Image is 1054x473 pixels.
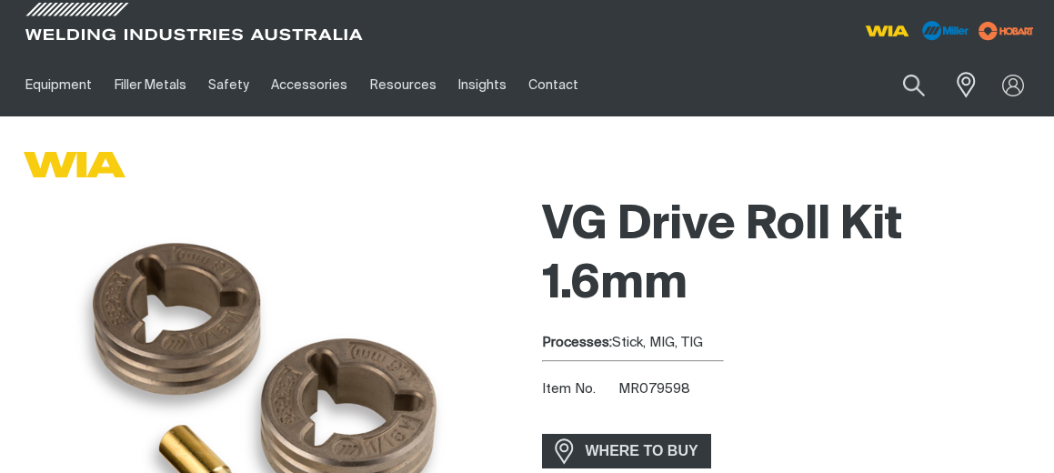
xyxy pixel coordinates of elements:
span: Item No. [542,379,616,400]
a: Insights [447,54,517,116]
div: Stick, MIG, TIG [542,333,1040,354]
a: Accessories [260,54,358,116]
strong: Processes: [542,336,612,349]
h1: VG Drive Roll Kit 1.6mm [542,196,1040,315]
a: Safety [197,54,260,116]
a: WHERE TO BUY [542,434,712,468]
input: Product name or item number... [860,64,945,106]
a: Resources [359,54,447,116]
span: WHERE TO BUY [574,437,710,466]
a: Filler Metals [103,54,196,116]
a: Equipment [15,54,103,116]
button: Search products [883,64,945,106]
nav: Main [15,54,783,116]
span: MR079598 [618,382,690,396]
a: Contact [517,54,589,116]
img: miller [973,17,1039,45]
